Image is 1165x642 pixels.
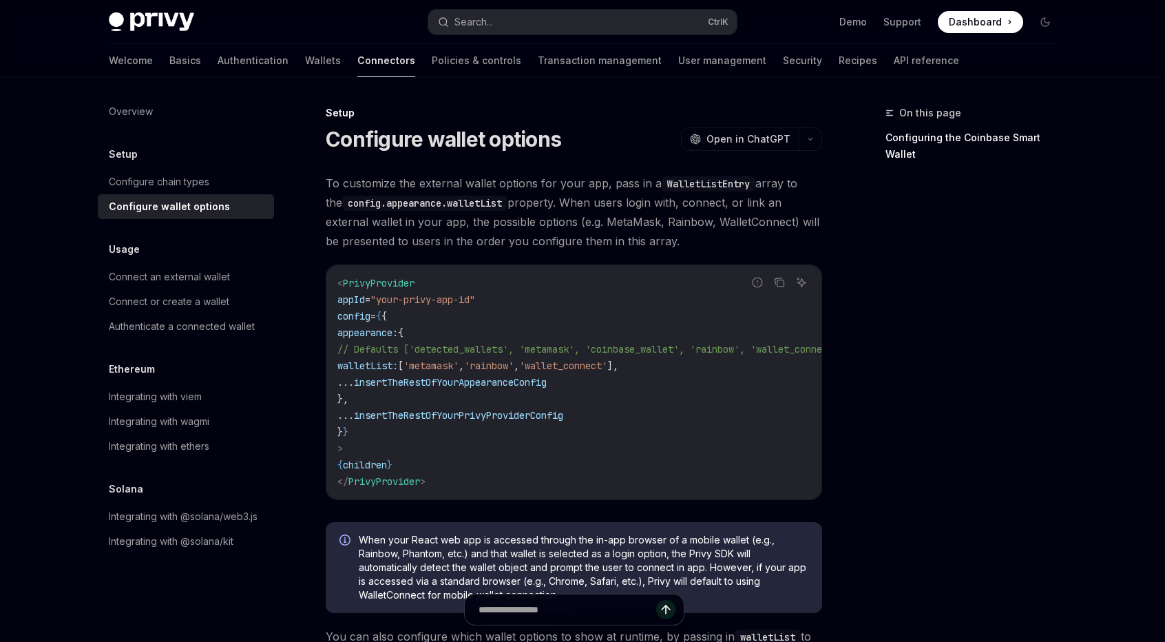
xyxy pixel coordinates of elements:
[387,459,392,471] span: }
[662,176,755,191] code: WalletListEntry
[479,594,656,625] input: Ask a question...
[459,360,464,372] span: ,
[109,318,255,335] div: Authenticate a connected wallet
[337,343,844,355] span: // Defaults ['detected_wallets', 'metamask', 'coinbase_wallet', 'rainbow', 'wallet_connect']
[370,310,376,322] span: =
[342,196,507,211] code: config.appearance.walletList
[348,475,420,488] span: PrivyProvider
[343,426,348,438] span: }
[98,409,274,434] a: Integrating with wagmi
[326,174,822,251] span: To customize the external wallet options for your app, pass in a array to the property. When user...
[109,44,153,77] a: Welcome
[339,535,353,548] svg: Info
[337,277,343,289] span: <
[885,127,1067,165] a: Configuring the Coinbase Smart Wallet
[337,475,348,488] span: </
[337,293,365,306] span: appId
[326,127,561,152] h1: Configure wallet options
[337,459,343,471] span: {
[938,11,1023,33] a: Dashboard
[354,376,547,389] span: insertTheRestOfYourAppearanceConfig
[337,409,354,422] span: ...
[343,459,387,471] span: children
[678,44,766,77] a: User management
[337,393,348,405] span: },
[519,360,607,372] span: 'wallet_connect'
[98,384,274,409] a: Integrating with viem
[109,198,230,215] div: Configure wallet options
[109,12,194,32] img: dark logo
[354,409,563,422] span: insertTheRestOfYourPrivyProviderConfig
[538,44,662,77] a: Transaction management
[432,44,521,77] a: Policies & controls
[748,273,766,291] button: Report incorrect code
[343,277,414,289] span: PrivyProvider
[109,269,230,285] div: Connect an external wallet
[98,504,274,529] a: Integrating with @solana/web3.js
[98,529,274,554] a: Integrating with @solana/kit
[109,481,143,497] h5: Solana
[464,360,514,372] span: 'rainbow'
[420,475,426,488] span: >
[883,15,921,29] a: Support
[770,273,788,291] button: Copy the contents from the code block
[109,146,138,163] h5: Setup
[381,310,387,322] span: {
[98,265,274,289] a: Connect an external wallet
[337,442,343,455] span: >
[169,44,201,77] a: Basics
[109,389,202,405] div: Integrating with viem
[454,14,493,30] div: Search...
[337,360,398,372] span: walletList:
[109,508,258,525] div: Integrating with @solana/web3.js
[403,360,459,372] span: 'metamask'
[109,241,140,258] h5: Usage
[894,44,959,77] a: API reference
[337,327,398,339] span: appearance:
[98,289,274,314] a: Connect or create a wallet
[514,360,519,372] span: ,
[109,174,209,190] div: Configure chain types
[357,44,415,77] a: Connectors
[370,293,475,306] span: "your-privy-app-id"
[109,103,153,120] div: Overview
[109,413,209,430] div: Integrating with wagmi
[98,99,274,124] a: Overview
[109,361,155,377] h5: Ethereum
[218,44,288,77] a: Authentication
[305,44,341,77] a: Wallets
[337,426,343,438] span: }
[428,10,737,34] button: Search...CtrlK
[607,360,618,372] span: ],
[337,310,370,322] span: config
[681,127,799,151] button: Open in ChatGPT
[376,310,381,322] span: {
[839,44,877,77] a: Recipes
[783,44,822,77] a: Security
[337,376,354,389] span: ...
[793,273,810,291] button: Ask AI
[708,17,728,28] span: Ctrl K
[98,314,274,339] a: Authenticate a connected wallet
[839,15,867,29] a: Demo
[326,106,822,120] div: Setup
[899,105,961,121] span: On this page
[949,15,1002,29] span: Dashboard
[398,360,403,372] span: [
[98,434,274,459] a: Integrating with ethers
[359,533,808,602] span: When your React web app is accessed through the in-app browser of a mobile wallet (e.g., Rainbow,...
[98,194,274,219] a: Configure wallet options
[109,533,233,550] div: Integrating with @solana/kit
[98,169,274,194] a: Configure chain types
[109,438,209,455] div: Integrating with ethers
[1034,11,1056,33] button: Toggle dark mode
[365,293,370,306] span: =
[656,600,675,619] button: Send message
[109,293,229,310] div: Connect or create a wallet
[398,327,403,339] span: {
[706,132,790,146] span: Open in ChatGPT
